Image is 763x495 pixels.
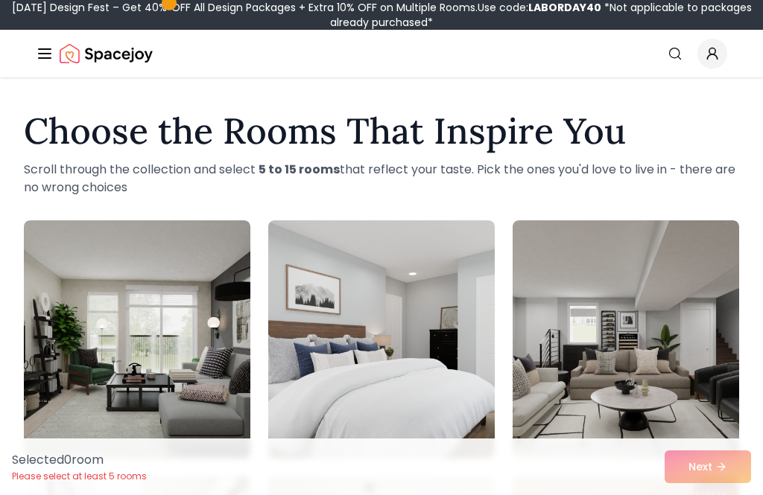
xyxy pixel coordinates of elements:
p: Scroll through the collection and select that reflect your taste. Pick the ones you'd love to liv... [24,161,739,197]
p: Please select at least 5 rooms [12,470,147,482]
img: Room room-2 [268,220,495,459]
strong: 5 to 15 rooms [259,161,340,178]
p: Selected 0 room [12,451,147,469]
img: Room room-3 [513,220,739,459]
a: Spacejoy [60,39,153,68]
img: Room room-1 [24,220,250,459]
nav: Global [36,30,727,77]
h1: Choose the Rooms That Inspire You [24,113,739,149]
img: Spacejoy Logo [60,39,153,68]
